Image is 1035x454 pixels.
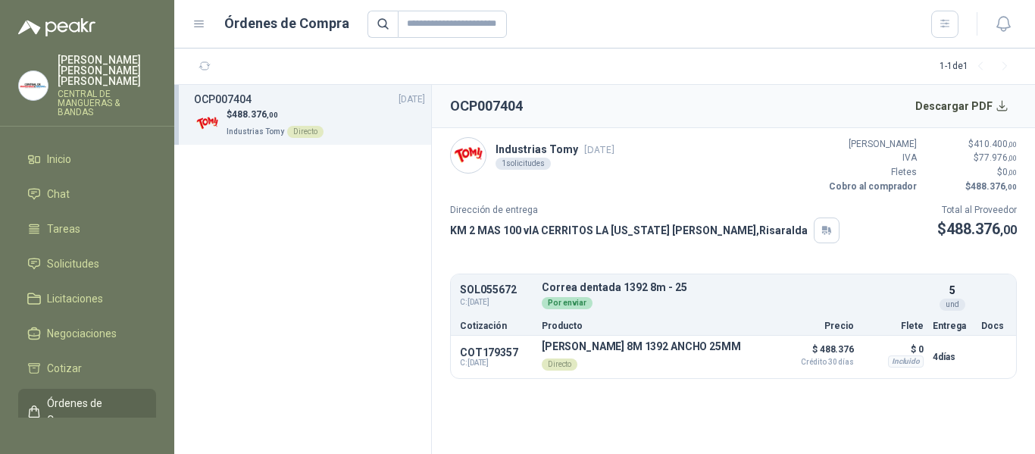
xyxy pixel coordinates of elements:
[863,321,924,330] p: Flete
[18,18,95,36] img: Logo peakr
[926,165,1017,180] p: $
[47,395,142,428] span: Órdenes de Compra
[926,151,1017,165] p: $
[18,389,156,434] a: Órdenes de Compra
[227,127,284,136] span: Industrias Tomy
[542,282,924,293] p: Correa dentada 1392 8m - 25
[888,355,924,368] div: Incluido
[451,138,486,173] img: Company Logo
[542,321,769,330] p: Producto
[863,340,924,359] p: $ 0
[1008,154,1017,162] span: ,00
[1008,140,1017,149] span: ,00
[194,91,425,139] a: OCP007404[DATE] Company Logo$488.376,00Industrias TomyDirecto
[981,321,1007,330] p: Docs
[18,284,156,313] a: Licitaciones
[1008,168,1017,177] span: ,00
[47,255,99,272] span: Solicitudes
[18,180,156,208] a: Chat
[940,299,965,311] div: und
[496,158,551,170] div: 1 solicitudes
[542,359,577,371] div: Directo
[194,110,220,136] img: Company Logo
[58,89,156,117] p: CENTRAL DE MANGUERAS & BANDAS
[18,319,156,348] a: Negociaciones
[399,92,425,107] span: [DATE]
[826,180,917,194] p: Cobro al comprador
[1000,223,1017,237] span: ,00
[926,180,1017,194] p: $
[542,297,593,309] div: Por enviar
[946,220,1017,238] span: 488.376
[267,111,278,119] span: ,00
[949,282,955,299] p: 5
[1002,167,1017,177] span: 0
[542,340,741,352] p: [PERSON_NAME] 8M 1392 ANCHO 25MM
[926,137,1017,152] p: $
[47,221,80,237] span: Tareas
[826,151,917,165] p: IVA
[460,359,533,368] span: C: [DATE]
[933,321,972,330] p: Entrega
[979,152,1017,163] span: 77.976
[18,145,156,174] a: Inicio
[460,346,533,359] p: COT179357
[18,249,156,278] a: Solicitudes
[460,296,533,308] span: C: [DATE]
[778,359,854,366] span: Crédito 30 días
[778,321,854,330] p: Precio
[971,181,1017,192] span: 488.376
[47,186,70,202] span: Chat
[47,360,82,377] span: Cotizar
[584,144,614,155] span: [DATE]
[1005,183,1017,191] span: ,00
[450,222,808,239] p: KM 2 MAS 100 vIA CERRITOS LA [US_STATE] [PERSON_NAME] , Risaralda
[47,290,103,307] span: Licitaciones
[194,91,252,108] h3: OCP007404
[47,325,117,342] span: Negociaciones
[937,218,1017,241] p: $
[450,95,523,117] h2: OCP007404
[778,340,854,366] p: $ 488.376
[287,126,324,138] div: Directo
[460,321,533,330] p: Cotización
[58,55,156,86] p: [PERSON_NAME] [PERSON_NAME] [PERSON_NAME]
[18,354,156,383] a: Cotizar
[47,151,71,168] span: Inicio
[826,137,917,152] p: [PERSON_NAME]
[460,284,533,296] p: SOL055672
[496,141,614,158] p: Industrias Tomy
[826,165,917,180] p: Fletes
[937,203,1017,218] p: Total al Proveedor
[224,13,349,34] h1: Órdenes de Compra
[450,203,840,218] p: Dirección de entrega
[19,71,48,100] img: Company Logo
[933,348,972,366] p: 4 días
[940,55,1017,79] div: 1 - 1 de 1
[907,91,1018,121] button: Descargar PDF
[974,139,1017,149] span: 410.400
[18,214,156,243] a: Tareas
[232,109,278,120] span: 488.376
[227,108,324,122] p: $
